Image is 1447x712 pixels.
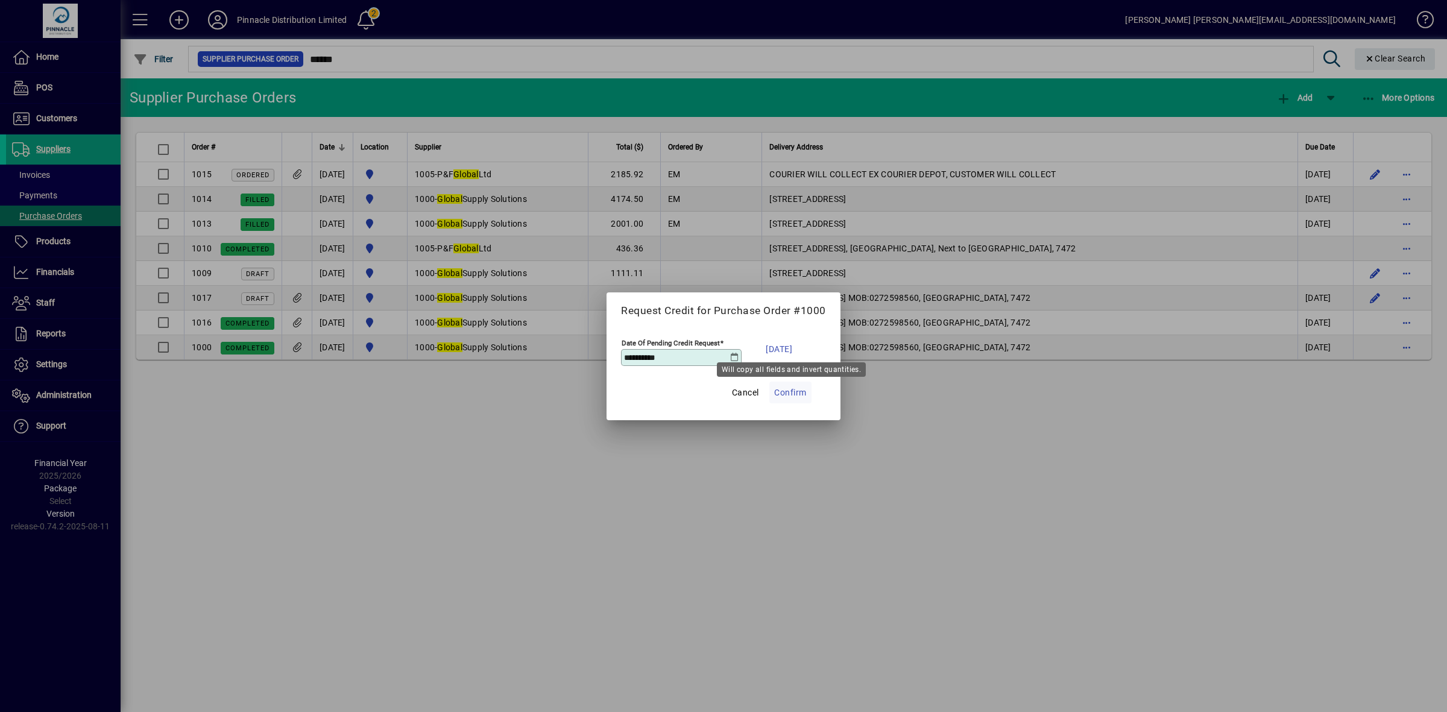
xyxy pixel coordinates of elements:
span: Cancel [732,385,759,400]
button: [DATE] [760,334,798,364]
h5: Request Credit for Purchase Order #1000 [621,304,826,317]
mat-label: Date Of Pending Credit Request [622,338,720,347]
button: Confirm [769,382,812,403]
div: Will copy all fields and invert quantities. [717,362,866,377]
span: Confirm [774,385,807,400]
span: [DATE] [766,342,792,356]
button: Cancel [726,382,764,403]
